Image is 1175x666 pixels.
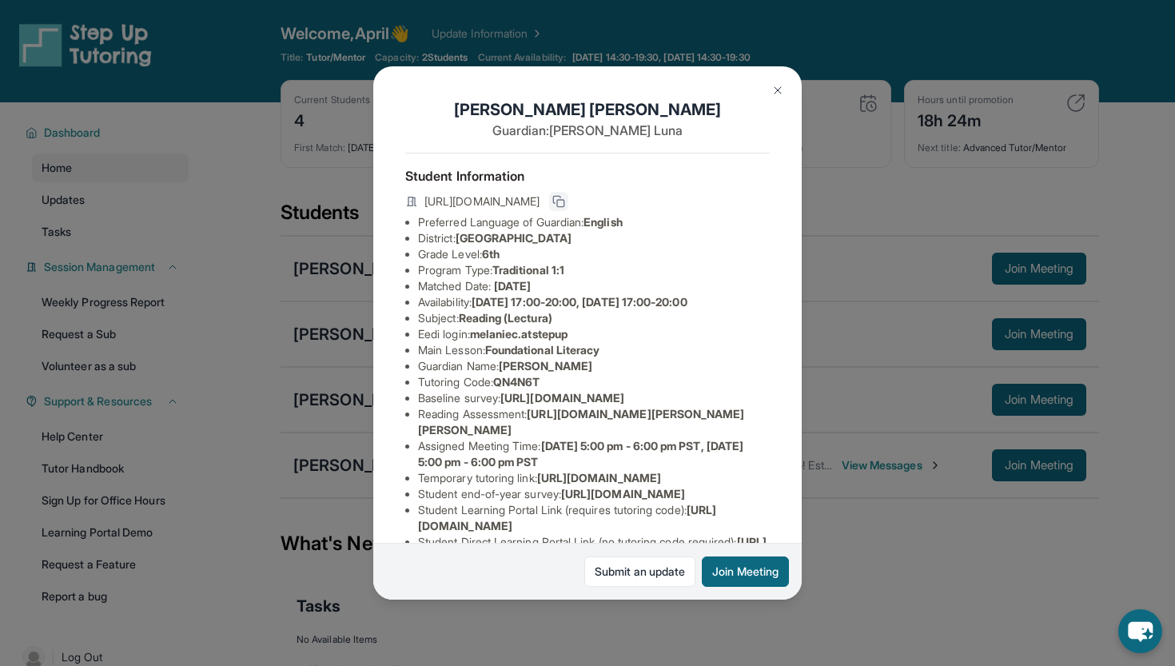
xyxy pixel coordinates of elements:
li: Subject : [418,310,770,326]
span: QN4N6T [493,375,540,389]
span: [DATE] 17:00-20:00, [DATE] 17:00-20:00 [472,295,687,309]
li: Tutoring Code : [418,374,770,390]
h1: [PERSON_NAME] [PERSON_NAME] [405,98,770,121]
span: melaniec.atstepup [470,327,568,341]
li: Eedi login : [418,326,770,342]
span: [GEOGRAPHIC_DATA] [456,231,572,245]
span: [DATE] [494,279,531,293]
li: Guardian Name : [418,358,770,374]
li: Assigned Meeting Time : [418,438,770,470]
li: Grade Level: [418,246,770,262]
li: Main Lesson : [418,342,770,358]
li: Student end-of-year survey : [418,486,770,502]
li: Preferred Language of Guardian: [418,214,770,230]
a: Submit an update [584,556,695,587]
h4: Student Information [405,166,770,185]
span: Foundational Literacy [485,343,599,357]
li: Reading Assessment : [418,406,770,438]
span: Reading (Lectura) [459,311,552,325]
span: [URL][DOMAIN_NAME] [500,391,624,405]
p: Guardian: [PERSON_NAME] Luna [405,121,770,140]
button: chat-button [1118,609,1162,653]
li: Student Direct Learning Portal Link (no tutoring code required) : [418,534,770,566]
li: Student Learning Portal Link (requires tutoring code) : [418,502,770,534]
li: Program Type: [418,262,770,278]
li: Availability: [418,294,770,310]
li: Matched Date: [418,278,770,294]
li: District: [418,230,770,246]
button: Copy link [549,192,568,211]
span: [URL][DOMAIN_NAME][PERSON_NAME][PERSON_NAME] [418,407,745,437]
span: [URL][DOMAIN_NAME] [537,471,661,485]
button: Join Meeting [702,556,789,587]
span: [URL][DOMAIN_NAME] [424,193,540,209]
span: [URL][DOMAIN_NAME] [561,487,685,500]
span: Traditional 1:1 [492,263,564,277]
li: Baseline survey : [418,390,770,406]
li: Temporary tutoring link : [418,470,770,486]
span: [DATE] 5:00 pm - 6:00 pm PST, [DATE] 5:00 pm - 6:00 pm PST [418,439,743,469]
img: Close Icon [771,84,784,97]
span: English [584,215,623,229]
span: [PERSON_NAME] [499,359,592,373]
span: 6th [482,247,500,261]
